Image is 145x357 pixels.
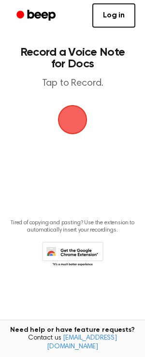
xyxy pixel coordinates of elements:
a: [EMAIL_ADDRESS][DOMAIN_NAME] [47,335,117,350]
a: Beep [10,6,64,25]
p: Tap to Record. [17,78,128,90]
span: Contact us [6,334,139,351]
p: Tired of copying and pasting? Use the extension to automatically insert your recordings. [8,219,137,234]
img: Beep Logo [58,105,87,134]
h1: Record a Voice Note for Docs [17,47,128,70]
a: Log in [92,3,135,28]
